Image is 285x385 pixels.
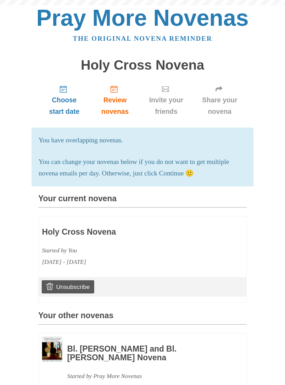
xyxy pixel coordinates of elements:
h3: Your current novena [38,194,247,208]
h3: Bl. [PERSON_NAME] and Bl. [PERSON_NAME] Novena [67,345,228,362]
a: The original novena reminder [73,35,212,42]
p: You have overlapping novenas. [39,135,246,146]
h1: Holy Cross Novena [38,58,247,73]
div: Started by You [42,245,203,256]
h3: Your other novenas [38,311,247,325]
div: [DATE] - [DATE] [42,256,203,268]
a: Unsubscribe [42,280,94,293]
span: Invite your friends [147,94,186,117]
a: Choose start date [38,79,90,121]
span: Review novenas [97,94,133,117]
span: Share your novena [199,94,240,117]
a: Share your novena [193,79,247,121]
span: Choose start date [45,94,83,117]
a: Pray More Novenas [36,5,249,31]
a: Review novenas [90,79,140,121]
h3: Holy Cross Novena [42,228,203,237]
p: You can change your novenas below if you do not want to get multiple novena emails per day. Other... [39,156,246,179]
div: Started by Pray More Novenas [67,370,228,382]
img: Novena image [42,337,62,362]
a: Invite your friends [140,79,193,121]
